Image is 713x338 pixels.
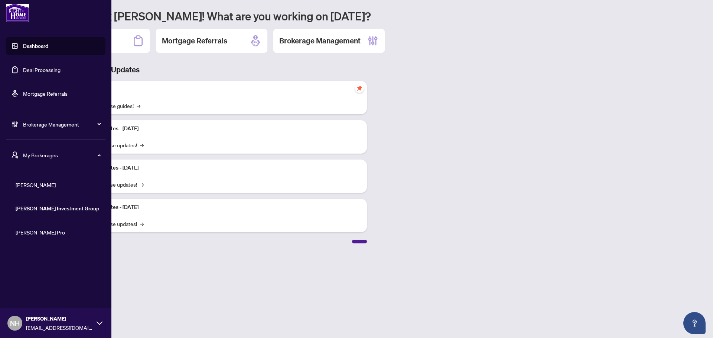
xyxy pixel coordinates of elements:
[23,66,61,73] a: Deal Processing
[78,85,361,93] p: Self-Help
[279,36,361,46] h2: Brokerage Management
[140,141,144,149] span: →
[23,120,100,128] span: Brokerage Management
[16,204,100,213] span: [PERSON_NAME] Investment Group
[137,102,140,110] span: →
[162,36,227,46] h2: Mortgage Referrals
[26,324,93,332] span: [EMAIL_ADDRESS][DOMAIN_NAME]
[78,125,361,133] p: Platform Updates - [DATE]
[23,151,100,159] span: My Brokerages
[140,180,144,188] span: →
[39,65,367,75] h3: Brokerage & Industry Updates
[26,315,93,323] span: [PERSON_NAME]
[355,84,364,93] span: pushpin
[16,181,100,189] span: [PERSON_NAME]
[140,220,144,228] span: →
[6,4,29,22] img: logo
[683,312,706,334] button: Open asap
[16,228,100,236] span: [PERSON_NAME] Pro
[23,90,68,97] a: Mortgage Referrals
[78,203,361,211] p: Platform Updates - [DATE]
[39,9,704,23] h1: Welcome back [PERSON_NAME]! What are you working on [DATE]?
[78,164,361,172] p: Platform Updates - [DATE]
[10,318,20,328] span: NH
[23,43,48,49] a: Dashboard
[11,151,19,159] span: user-switch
